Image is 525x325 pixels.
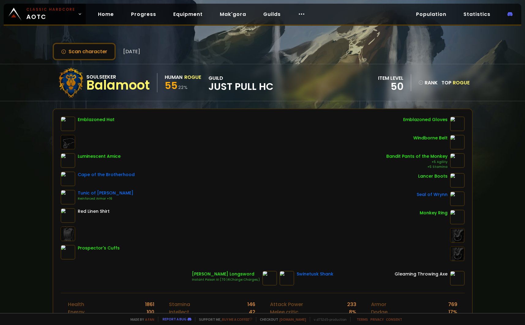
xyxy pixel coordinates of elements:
[279,271,294,286] img: item-6691
[386,153,448,160] div: Bandit Pants of the Monkey
[249,308,255,316] div: 42
[165,73,182,81] div: Human
[371,308,388,316] div: Dodge
[310,317,347,322] span: v. d752d5 - production
[450,153,465,168] img: item-9781
[448,301,457,308] div: 769
[403,116,448,123] div: Emblazoned Gloves
[441,79,470,87] div: Top
[222,317,252,322] a: Buy me a coffee
[127,317,154,322] span: Made by
[78,245,120,251] div: Prospector's Cuffs
[357,317,368,322] a: Terms
[215,8,251,20] a: Mak'gora
[61,116,75,131] img: item-4048
[450,116,465,131] img: item-6397
[418,173,448,179] div: Lancer Boots
[262,271,277,286] img: item-3400
[386,160,448,164] div: +5 Agility
[208,82,273,91] span: Just Pull HC
[195,317,252,322] span: Support me,
[270,301,303,308] div: Attack Power
[184,73,201,81] div: Rogue
[163,317,186,321] a: Report a bug
[370,317,384,322] a: Privacy
[61,245,75,260] img: item-14561
[93,8,119,20] a: Home
[169,301,190,308] div: Stamina
[208,74,273,91] div: guild
[169,308,189,316] div: Intellect
[61,172,75,186] img: item-5193
[347,301,356,308] div: 233
[145,317,154,322] a: a fan
[68,301,84,308] div: Health
[297,271,333,277] div: Swinetusk Shank
[78,190,133,196] div: Tunic of [PERSON_NAME]
[386,164,448,169] div: +5 Stamina
[459,8,495,20] a: Statistics
[448,308,457,316] div: 17 %
[61,208,75,223] img: item-2575
[418,79,438,87] div: rank
[378,82,403,91] div: 50
[450,135,465,150] img: item-6719
[53,43,116,60] button: Scan character
[145,301,154,308] div: 1861
[4,4,86,24] a: Classic HardcoreAOTC
[126,8,161,20] a: Progress
[61,190,75,205] img: item-2041
[61,153,75,168] img: item-17047
[192,277,260,282] div: Instant Poison III (70 |4Charge:Charges;)
[26,7,75,12] small: Classic Hardcore
[192,271,260,277] div: [PERSON_NAME] Longsword
[147,308,154,316] div: 100
[450,191,465,206] img: item-2933
[258,8,286,20] a: Guilds
[247,301,255,308] div: 146
[270,308,298,316] div: Melee critic
[86,81,150,90] div: Balamoot
[78,208,110,215] div: Red Linen Shirt
[78,116,114,123] div: Emblazoned Hat
[178,84,188,90] small: 22 %
[165,79,178,92] span: 55
[86,73,150,81] div: Soulseeker
[413,135,448,141] div: Windborne Belt
[78,172,135,178] div: Cape of the Brotherhood
[256,317,306,322] span: Checkout
[279,317,306,322] a: [DOMAIN_NAME]
[453,79,470,86] span: Rogue
[123,48,140,55] span: [DATE]
[168,8,208,20] a: Equipment
[386,317,402,322] a: Consent
[450,210,465,224] img: item-6748
[417,191,448,198] div: Seal of Wrynn
[420,210,448,216] div: Monkey Ring
[68,308,84,316] div: Energy
[78,153,121,160] div: Luminescent Amice
[378,74,403,82] div: item level
[450,173,465,188] img: item-6752
[411,8,451,20] a: Population
[395,271,448,277] div: Gleaming Throwing Axe
[349,308,356,316] div: 8 %
[78,196,133,201] div: Reinforced Armor +16
[26,7,75,21] span: AOTC
[371,301,386,308] div: Armor
[450,271,465,286] img: item-15326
